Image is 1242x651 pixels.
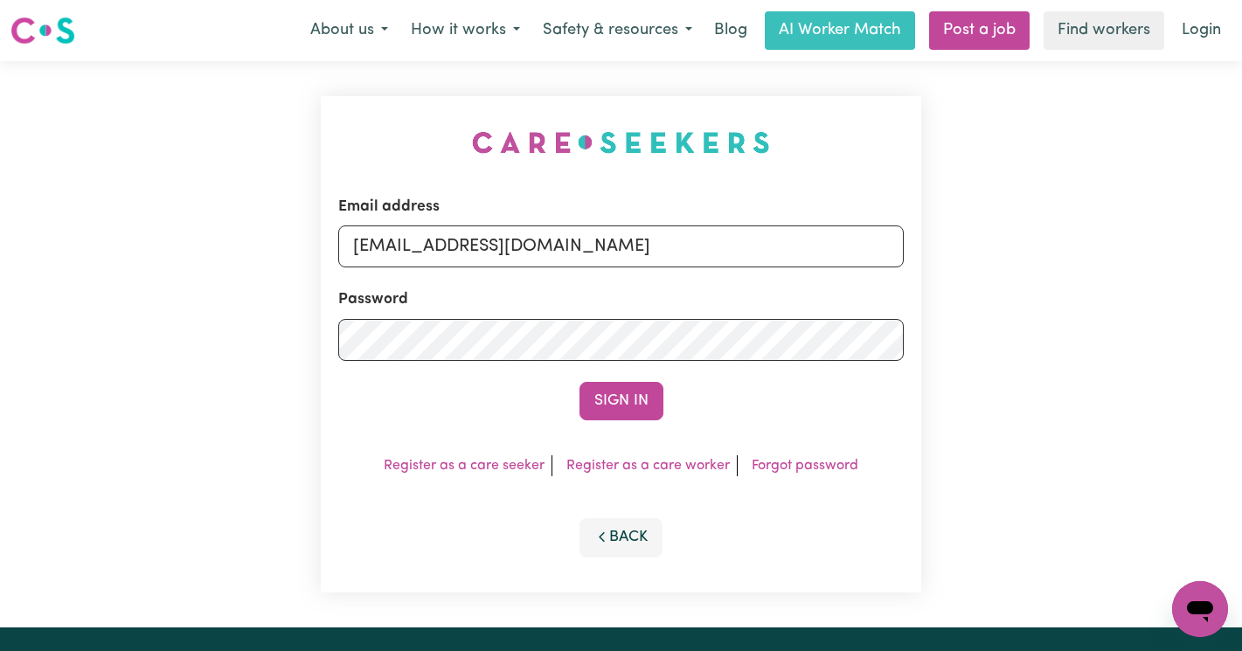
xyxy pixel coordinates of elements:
[765,11,915,50] a: AI Worker Match
[338,288,408,311] label: Password
[531,12,704,49] button: Safety & resources
[399,12,531,49] button: How it works
[579,382,663,420] button: Sign In
[579,518,663,557] button: Back
[704,11,758,50] a: Blog
[338,196,440,218] label: Email address
[10,10,75,51] a: Careseekers logo
[752,459,858,473] a: Forgot password
[384,459,545,473] a: Register as a care seeker
[566,459,730,473] a: Register as a care worker
[1171,11,1232,50] a: Login
[929,11,1030,50] a: Post a job
[338,225,904,267] input: Email address
[1044,11,1164,50] a: Find workers
[299,12,399,49] button: About us
[10,15,75,46] img: Careseekers logo
[1172,581,1228,637] iframe: Button to launch messaging window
